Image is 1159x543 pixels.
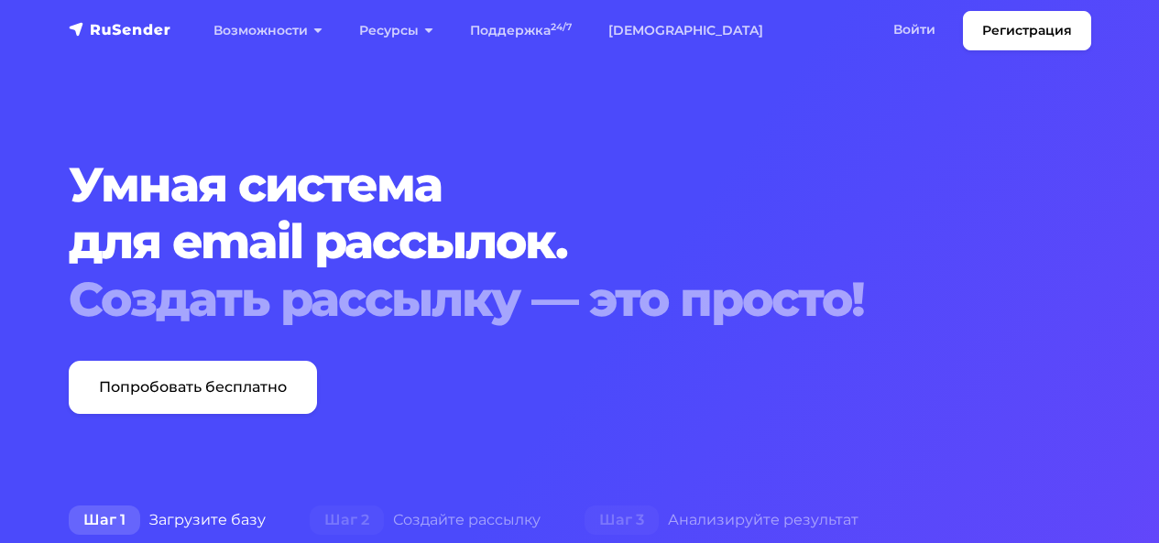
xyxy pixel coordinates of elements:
span: Шаг 3 [585,505,659,535]
a: [DEMOGRAPHIC_DATA] [590,12,782,49]
a: Ресурсы [341,12,452,49]
sup: 24/7 [551,21,572,33]
img: RuSender [69,20,171,38]
div: Загрузите базу [47,502,288,538]
div: Анализируйте результат [563,502,880,538]
a: Поддержка24/7 [452,12,590,49]
a: Войти [875,11,954,49]
span: Шаг 1 [69,505,140,535]
a: Попробовать бесплатно [69,361,317,414]
a: Регистрация [963,11,1091,50]
span: Шаг 2 [310,505,384,535]
div: Создайте рассылку [288,502,563,538]
a: Возможности [195,12,341,49]
h1: Умная система для email рассылок. [69,157,1091,328]
div: Создать рассылку — это просто! [69,271,1091,328]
